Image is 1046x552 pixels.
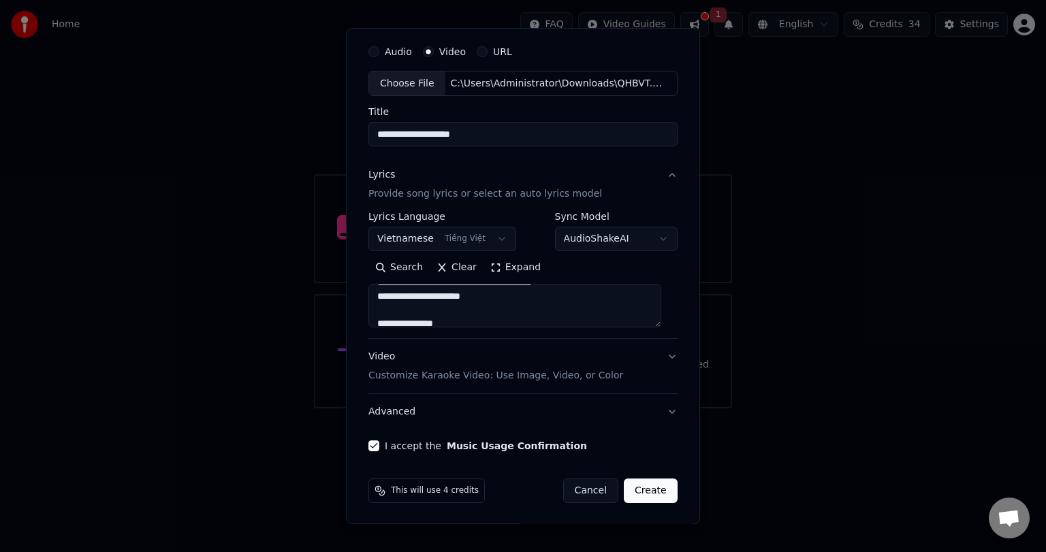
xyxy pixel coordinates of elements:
[563,478,618,503] button: Cancel
[385,47,412,56] label: Audio
[368,169,395,182] div: Lyrics
[447,441,587,451] button: I accept the
[555,212,678,222] label: Sync Model
[368,212,516,222] label: Lyrics Language
[624,478,678,503] button: Create
[391,485,479,496] span: This will use 4 credits
[439,47,466,56] label: Video
[369,71,445,96] div: Choose File
[368,351,623,383] div: Video
[368,212,678,339] div: LyricsProvide song lyrics or select an auto lyrics model
[368,369,623,383] p: Customize Karaoke Video: Use Image, Video, or Color
[493,47,512,56] label: URL
[430,257,484,279] button: Clear
[368,158,678,212] button: LyricsProvide song lyrics or select an auto lyrics model
[368,257,430,279] button: Search
[445,77,677,91] div: C:\Users\Administrator\Downloads\QHBVT.mp4
[385,441,587,451] label: I accept the
[368,394,678,429] button: Advanced
[368,108,678,117] label: Title
[368,340,678,394] button: VideoCustomize Karaoke Video: Use Image, Video, or Color
[484,257,548,279] button: Expand
[368,188,602,201] p: Provide song lyrics or select an auto lyrics model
